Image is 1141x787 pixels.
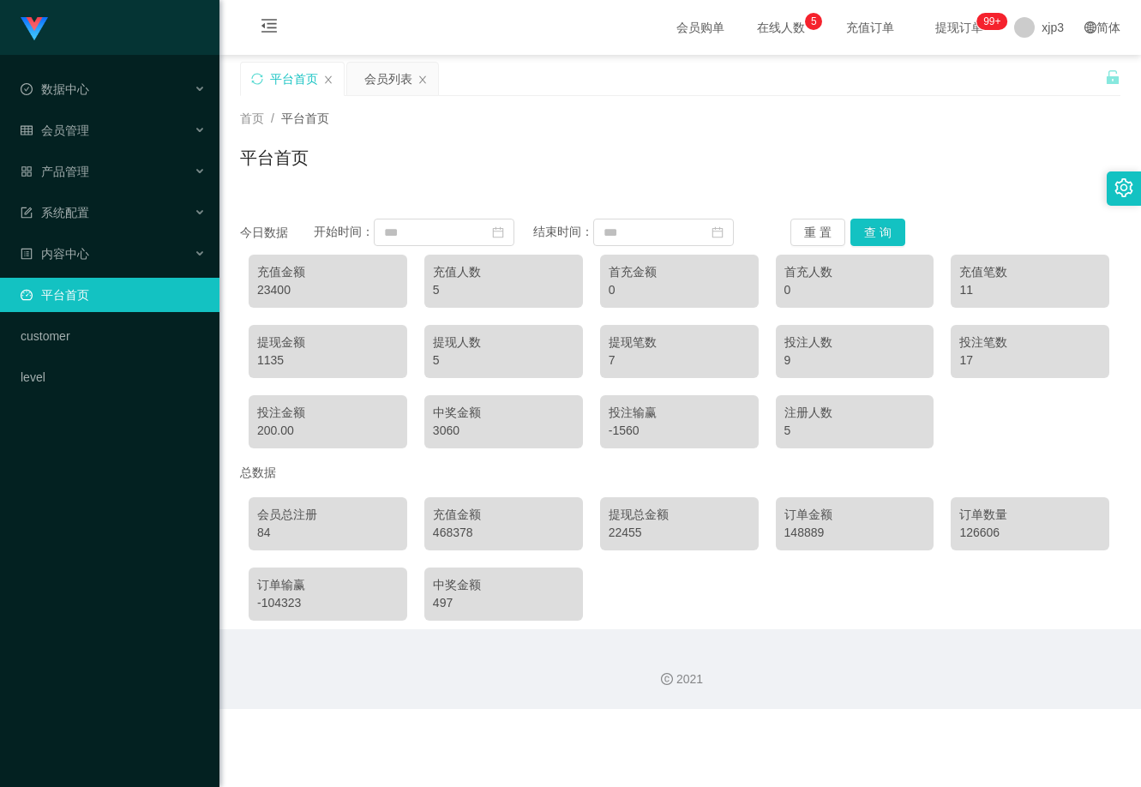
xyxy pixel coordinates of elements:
div: 5 [433,351,574,369]
div: 充值金额 [257,263,399,281]
div: 0 [784,281,926,299]
div: 会员总注册 [257,506,399,524]
div: 3060 [433,422,574,440]
i: 图标: form [21,207,33,219]
div: 2021 [233,670,1127,688]
div: 497 [433,594,574,612]
div: 平台首页 [270,63,318,95]
i: 图标: menu-fold [240,1,298,56]
div: 订单输赢 [257,576,399,594]
i: 图标: global [1084,21,1096,33]
i: 图标: calendar [712,226,724,238]
button: 重 置 [790,219,845,246]
i: 图标: calendar [492,226,504,238]
div: 11 [959,281,1101,299]
sup: 195 [976,13,1007,30]
div: 17 [959,351,1101,369]
div: 23400 [257,281,399,299]
span: 充值订单 [838,21,903,33]
div: 84 [257,524,399,542]
div: 投注笔数 [959,333,1101,351]
div: 中奖金额 [433,404,574,422]
span: / [271,111,274,125]
button: 查 询 [850,219,905,246]
i: 图标: profile [21,248,33,260]
span: 系统配置 [21,206,89,219]
div: 1135 [257,351,399,369]
span: 提现订单 [927,21,992,33]
div: 充值金额 [433,506,574,524]
div: -104323 [257,594,399,612]
div: 126606 [959,524,1101,542]
i: 图标: check-circle-o [21,83,33,95]
div: 9 [784,351,926,369]
div: 投注金额 [257,404,399,422]
div: 5 [433,281,574,299]
h1: 平台首页 [240,145,309,171]
i: 图标: unlock [1105,69,1120,85]
div: 首充人数 [784,263,926,281]
div: 提现人数 [433,333,574,351]
span: 平台首页 [281,111,329,125]
div: 200.00 [257,422,399,440]
div: 会员列表 [364,63,412,95]
img: logo.9652507e.png [21,17,48,41]
div: 提现笔数 [609,333,750,351]
span: 产品管理 [21,165,89,178]
span: 数据中心 [21,82,89,96]
div: 首充金额 [609,263,750,281]
span: 开始时间： [314,225,374,238]
div: 今日数据 [240,224,314,242]
i: 图标: table [21,124,33,136]
span: 结束时间： [533,225,593,238]
div: 投注人数 [784,333,926,351]
span: 在线人数 [748,21,814,33]
div: -1560 [609,422,750,440]
i: 图标: close [417,75,428,85]
div: 0 [609,281,750,299]
div: 投注输赢 [609,404,750,422]
span: 首页 [240,111,264,125]
sup: 5 [805,13,822,30]
i: 图标: close [323,75,333,85]
div: 注册人数 [784,404,926,422]
span: 内容中心 [21,247,89,261]
div: 中奖金额 [433,576,574,594]
i: 图标: sync [251,73,263,85]
i: 图标: appstore-o [21,165,33,177]
div: 充值人数 [433,263,574,281]
div: 订单金额 [784,506,926,524]
div: 总数据 [240,457,1120,489]
a: 图标: dashboard平台首页 [21,278,206,312]
i: 图标: copyright [661,673,673,685]
div: 468378 [433,524,574,542]
a: customer [21,319,206,353]
div: 5 [784,422,926,440]
div: 148889 [784,524,926,542]
div: 22455 [609,524,750,542]
i: 图标: setting [1114,178,1133,197]
div: 订单数量 [959,506,1101,524]
div: 提现金额 [257,333,399,351]
p: 5 [811,13,817,30]
div: 提现总金额 [609,506,750,524]
div: 充值笔数 [959,263,1101,281]
span: 会员管理 [21,123,89,137]
div: 7 [609,351,750,369]
a: level [21,360,206,394]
